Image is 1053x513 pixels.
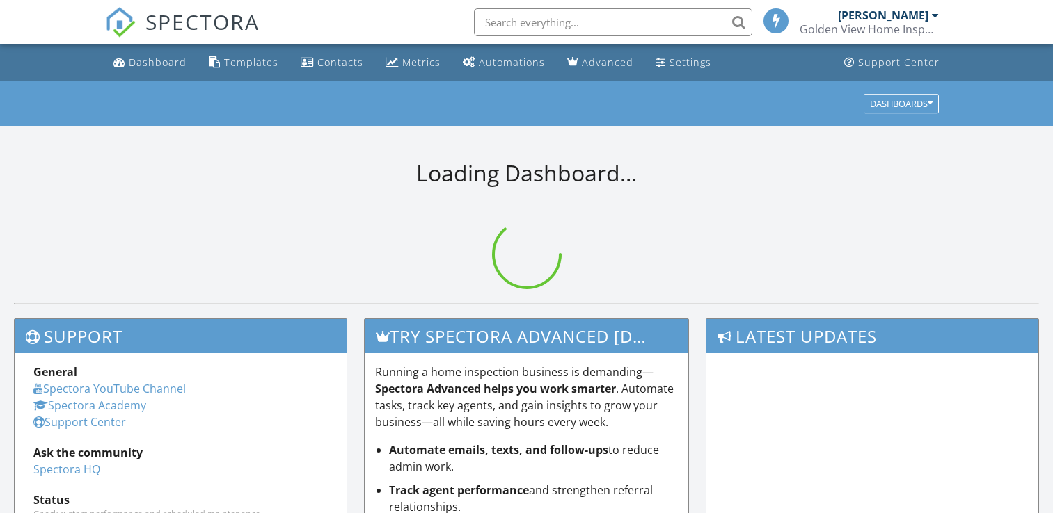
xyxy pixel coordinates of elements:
[108,50,192,76] a: Dashboard
[375,364,678,430] p: Running a home inspection business is demanding— . Automate tasks, track key agents, and gain ins...
[479,56,545,69] div: Automations
[33,381,186,396] a: Spectora YouTube Channel
[474,8,752,36] input: Search everything...
[839,50,945,76] a: Support Center
[145,7,260,36] span: SPECTORA
[389,442,608,457] strong: Automate emails, texts, and follow-ups
[838,8,928,22] div: [PERSON_NAME]
[389,441,678,475] li: to reduce admin work.
[105,7,136,38] img: The Best Home Inspection Software - Spectora
[33,364,77,380] strong: General
[562,50,639,76] a: Advanced
[858,56,940,69] div: Support Center
[380,50,446,76] a: Metrics
[870,99,933,108] div: Dashboards
[33,398,146,413] a: Spectora Academy
[295,50,369,76] a: Contacts
[224,56,278,69] div: Templates
[33,414,126,430] a: Support Center
[582,56,633,69] div: Advanced
[203,50,284,76] a: Templates
[457,50,551,76] a: Automations (Basic)
[389,482,529,498] strong: Track agent performance
[33,462,100,477] a: Spectora HQ
[15,319,347,353] h3: Support
[670,56,711,69] div: Settings
[650,50,717,76] a: Settings
[365,319,688,353] h3: Try spectora advanced [DATE]
[706,319,1038,353] h3: Latest Updates
[317,56,363,69] div: Contacts
[864,94,939,113] button: Dashboards
[105,19,260,48] a: SPECTORA
[402,56,441,69] div: Metrics
[800,22,939,36] div: Golden View Home Inspections, LLC
[33,491,328,508] div: Status
[129,56,187,69] div: Dashboard
[33,444,328,461] div: Ask the community
[375,381,616,396] strong: Spectora Advanced helps you work smarter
